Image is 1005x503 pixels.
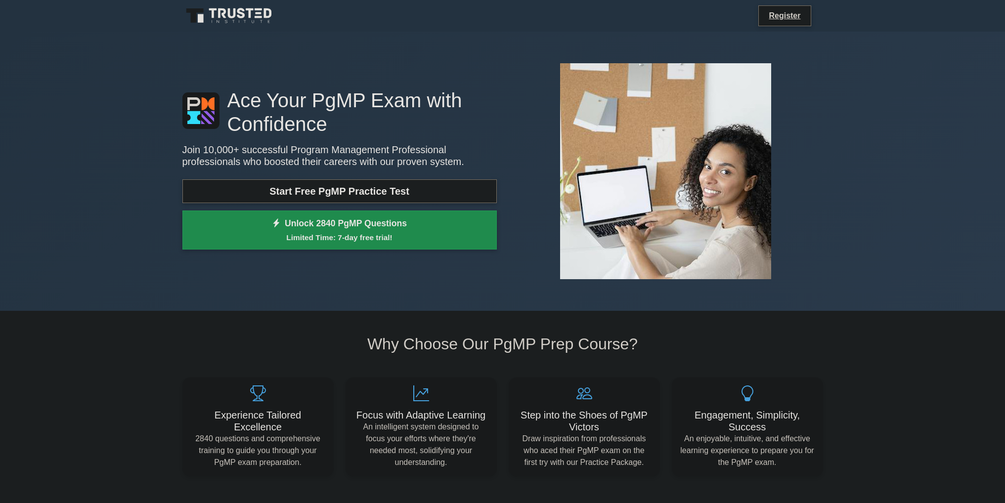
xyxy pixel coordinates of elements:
h5: Experience Tailored Excellence [190,409,326,433]
small: Limited Time: 7-day free trial! [195,232,484,243]
p: Join 10,000+ successful Program Management Professional professionals who boosted their careers w... [182,144,497,168]
p: An intelligent system designed to focus your efforts where they're needed most, solidifying your ... [353,421,489,468]
p: 2840 questions and comprehensive training to guide you through your PgMP exam preparation. [190,433,326,468]
h2: Why Choose Our PgMP Prep Course? [182,335,823,353]
a: Start Free PgMP Practice Test [182,179,497,203]
h5: Engagement, Simplicity, Success [680,409,815,433]
a: Register [763,9,806,22]
a: Unlock 2840 PgMP QuestionsLimited Time: 7-day free trial! [182,210,497,250]
p: Draw inspiration from professionals who aced their PgMP exam on the first try with our Practice P... [517,433,652,468]
h1: Ace Your PgMP Exam with Confidence [182,88,497,136]
h5: Step into the Shoes of PgMP Victors [517,409,652,433]
p: An enjoyable, intuitive, and effective learning experience to prepare you for the PgMP exam. [680,433,815,468]
h5: Focus with Adaptive Learning [353,409,489,421]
